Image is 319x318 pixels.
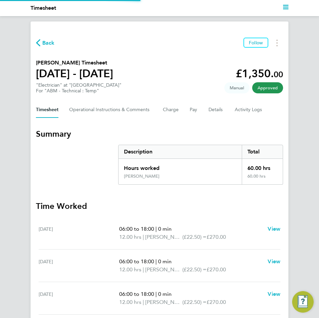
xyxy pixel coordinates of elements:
a: View [268,258,280,266]
span: [PERSON_NAME] [145,266,182,274]
div: Hours worked [119,159,242,174]
span: | [155,291,157,297]
div: [DATE] [39,258,119,274]
a: View [268,290,280,298]
div: Total [242,145,283,158]
span: This timesheet has been approved. [252,82,283,93]
h1: [DATE] - [DATE] [36,67,113,80]
div: 60.00 hrs [242,159,283,174]
span: 06:00 to 18:00 [119,226,154,232]
div: "Electrician" at "[GEOGRAPHIC_DATA]" [36,82,122,94]
button: Pay [190,102,198,118]
span: 12.00 hrs [119,266,141,273]
span: | [143,299,144,305]
button: Operational Instructions & Comments [69,102,152,118]
span: £270.00 [207,266,226,273]
span: | [143,234,144,240]
span: (£22.50) = [182,234,207,240]
h3: Summary [36,129,283,139]
span: View [268,291,280,297]
span: | [143,266,144,273]
app-decimal: £1,350. [236,67,283,80]
span: 06:00 to 18:00 [119,258,154,265]
button: Activity Logs [235,102,263,118]
div: [DATE] [39,225,119,241]
span: 0 min [158,258,172,265]
div: [PERSON_NAME] [124,174,159,179]
button: Engage Resource Center [292,291,314,313]
span: This timesheet was manually created. [224,82,249,93]
h3: Time Worked [36,201,283,212]
span: £270.00 [207,299,226,305]
span: £270.00 [207,234,226,240]
li: Timesheet [31,4,56,12]
span: 0 min [158,291,172,297]
div: [DATE] [39,290,119,306]
span: | [155,226,157,232]
span: Back [42,39,55,47]
span: (£22.50) = [182,266,207,273]
span: | [155,258,157,265]
button: Details [209,102,224,118]
button: Charge [163,102,179,118]
span: Follow [249,40,263,46]
button: Follow [243,38,268,48]
span: [PERSON_NAME] [145,298,182,306]
span: [PERSON_NAME] [145,233,182,241]
div: 60.00 hrs [242,174,283,184]
button: Back [36,39,55,47]
span: 00 [274,70,283,79]
span: 0 min [158,226,172,232]
h2: [PERSON_NAME] Timesheet [36,59,113,67]
div: Summary [118,145,283,185]
div: Description [119,145,242,158]
span: 06:00 to 18:00 [119,291,154,297]
div: For "ABM - Technical : Temp" [36,88,122,94]
span: 12.00 hrs [119,299,141,305]
button: Timesheet [36,102,58,118]
span: View [268,258,280,265]
span: 12.00 hrs [119,234,141,240]
span: (£22.50) = [182,299,207,305]
a: View [268,225,280,233]
span: View [268,226,280,232]
button: Timesheets Menu [271,38,283,48]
